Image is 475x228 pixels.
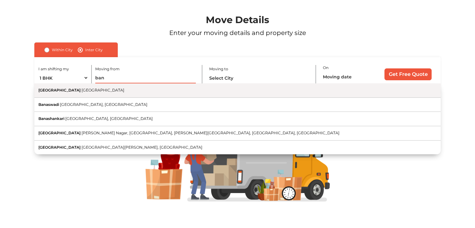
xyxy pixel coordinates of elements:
[34,126,441,141] button: [GEOGRAPHIC_DATA][PERSON_NAME] Nagar, [GEOGRAPHIC_DATA], [PERSON_NAME][GEOGRAPHIC_DATA], [GEOGRAP...
[95,66,120,72] label: Moving from
[52,46,73,54] label: Within City
[19,14,456,26] h1: Move Details
[65,116,153,121] span: [GEOGRAPHIC_DATA], [GEOGRAPHIC_DATA]
[38,102,59,107] span: Banaswadi
[34,98,441,112] button: Banaswadi[GEOGRAPHIC_DATA], [GEOGRAPHIC_DATA]
[323,71,374,82] input: Moving date
[82,131,339,135] span: [PERSON_NAME] Nagar, [GEOGRAPHIC_DATA], [PERSON_NAME][GEOGRAPHIC_DATA], [GEOGRAPHIC_DATA], [GEOGR...
[38,66,69,72] label: I am shifting my
[95,72,196,83] input: Select City
[85,46,103,54] label: Inter City
[82,145,202,150] span: [GEOGRAPHIC_DATA][PERSON_NAME], [GEOGRAPHIC_DATA]
[38,131,81,135] span: [GEOGRAPHIC_DATA]
[38,88,81,92] span: [GEOGRAPHIC_DATA]
[82,88,124,92] span: [GEOGRAPHIC_DATA]
[384,68,432,80] input: Get Free Quote
[19,28,456,37] p: Enter your moving details and property size
[34,83,441,98] button: [GEOGRAPHIC_DATA][GEOGRAPHIC_DATA]
[330,82,349,89] label: Is flexible?
[209,66,228,72] label: Moving to
[323,65,329,71] label: On
[38,116,64,121] span: Banashankari
[60,102,147,107] span: [GEOGRAPHIC_DATA], [GEOGRAPHIC_DATA]
[209,72,309,83] input: Select City
[34,112,441,126] button: Banashankari[GEOGRAPHIC_DATA], [GEOGRAPHIC_DATA]
[34,141,441,155] button: [GEOGRAPHIC_DATA][GEOGRAPHIC_DATA][PERSON_NAME], [GEOGRAPHIC_DATA]
[38,145,81,150] span: [GEOGRAPHIC_DATA]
